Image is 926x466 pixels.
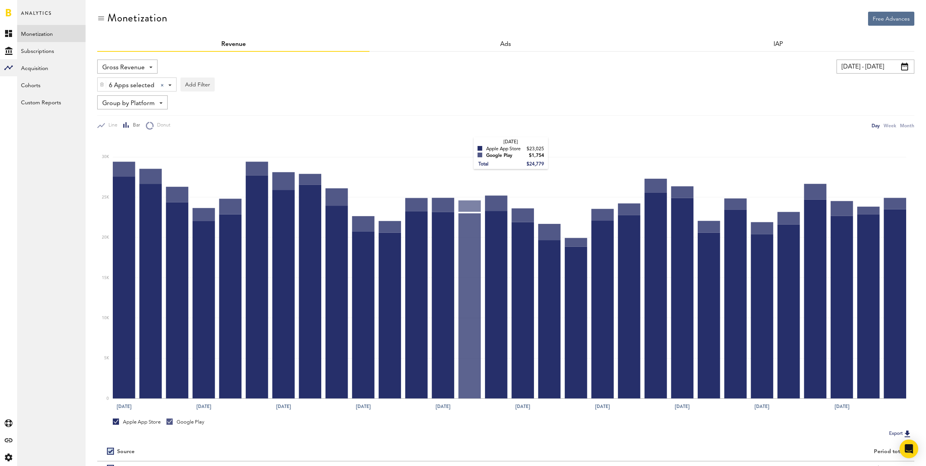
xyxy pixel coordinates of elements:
[436,403,450,410] text: [DATE]
[835,403,849,410] text: [DATE]
[887,429,914,439] button: Export
[221,41,246,47] a: Revenue
[356,403,371,410] text: [DATE]
[100,82,104,87] img: trash_awesome_blue.svg
[500,41,511,47] a: Ads
[755,403,770,410] text: [DATE]
[105,122,117,129] span: Line
[117,448,135,455] div: Source
[113,419,161,426] div: Apple App Store
[107,12,168,24] div: Monetization
[17,42,86,59] a: Subscriptions
[102,61,145,74] span: Gross Revenue
[102,195,109,199] text: 25K
[276,403,291,410] text: [DATE]
[868,12,914,26] button: Free Advances
[17,76,86,93] a: Cohorts
[130,122,140,129] span: Bar
[17,59,86,76] a: Acquisition
[161,84,164,87] div: Clear
[595,403,610,410] text: [DATE]
[675,403,690,410] text: [DATE]
[17,93,86,111] a: Custom Reports
[102,155,109,159] text: 30K
[900,440,918,458] div: Open Intercom Messenger
[515,403,530,410] text: [DATE]
[102,236,109,239] text: 20K
[98,78,106,91] div: Delete
[102,97,155,110] span: Group by Platform
[900,121,914,130] div: Month
[196,403,211,410] text: [DATE]
[884,121,896,130] div: Week
[107,397,109,401] text: 0
[872,121,880,130] div: Day
[21,9,52,25] span: Analytics
[102,276,109,280] text: 15K
[166,419,204,426] div: Google Play
[17,25,86,42] a: Monetization
[903,429,912,438] img: Export
[774,41,783,47] a: IAP
[102,316,109,320] text: 10K
[104,356,109,360] text: 5K
[109,79,154,92] span: 6 Apps selected
[117,403,131,410] text: [DATE]
[516,448,905,455] div: Period total
[154,122,170,129] span: Donut
[180,77,215,91] button: Add Filter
